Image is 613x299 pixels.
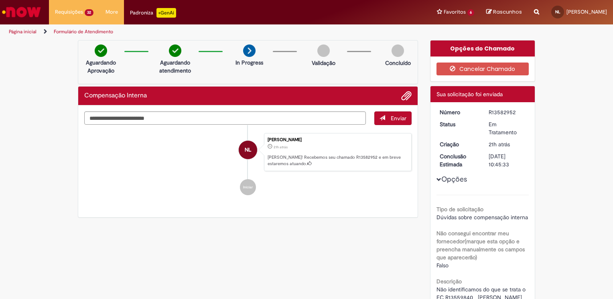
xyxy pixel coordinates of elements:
[239,141,257,159] div: NIVALDO LELIS
[235,59,263,67] p: In Progress
[430,40,535,57] div: Opções do Chamado
[434,108,483,116] dt: Número
[268,137,407,142] div: [PERSON_NAME]
[245,140,251,160] span: NL
[436,206,483,213] b: Tipo de solicitação
[169,44,181,57] img: check-circle-green.png
[444,8,466,16] span: Favoritos
[274,145,288,149] span: 21h atrás
[436,262,449,269] span: Falso
[130,8,176,18] div: Padroniza
[489,108,526,116] div: R13582952
[434,140,483,148] dt: Criação
[84,133,412,172] li: NIVALDO LELIS
[84,125,412,204] ul: Histórico de tíquete
[317,44,330,57] img: img-circle-grey.png
[156,8,176,18] p: +GenAi
[1,4,42,20] img: ServiceNow
[489,120,526,136] div: Em Tratamento
[434,120,483,128] dt: Status
[493,8,522,16] span: Rascunhos
[566,8,607,15] span: [PERSON_NAME]
[85,9,93,16] span: 32
[156,59,195,75] p: Aguardando atendimento
[489,141,510,148] time: 30/09/2025 16:45:29
[312,59,335,67] p: Validação
[95,44,107,57] img: check-circle-green.png
[268,154,407,167] p: [PERSON_NAME]! Recebemos seu chamado R13582952 e em breve estaremos atuando.
[274,145,288,149] time: 30/09/2025 16:45:29
[391,115,406,122] span: Enviar
[489,141,510,148] span: 21h atrás
[392,44,404,57] img: img-circle-grey.png
[467,9,474,16] span: 6
[486,8,522,16] a: Rascunhos
[106,8,118,16] span: More
[401,91,412,101] button: Adicionar anexos
[55,8,83,16] span: Requisições
[84,111,366,125] textarea: Digite sua mensagem aqui...
[436,63,529,75] button: Cancelar Chamado
[374,111,412,125] button: Enviar
[434,152,483,168] dt: Conclusão Estimada
[489,140,526,148] div: 30/09/2025 16:45:29
[243,44,256,57] img: arrow-next.png
[436,91,503,98] span: Sua solicitação foi enviada
[9,28,37,35] a: Página inicial
[385,59,411,67] p: Concluído
[84,92,147,99] h2: Compensação Interna Histórico de tíquete
[555,9,560,14] span: NL
[6,24,403,39] ul: Trilhas de página
[436,214,528,221] span: Dúvidas sobre compensação interna
[54,28,113,35] a: Formulário de Atendimento
[489,152,526,168] div: [DATE] 10:45:33
[436,230,525,261] b: Não consegui encontrar meu fornecedor(marque esta opção e preencha manualmente os campos que apar...
[81,59,120,75] p: Aguardando Aprovação
[436,278,462,285] b: Descrição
